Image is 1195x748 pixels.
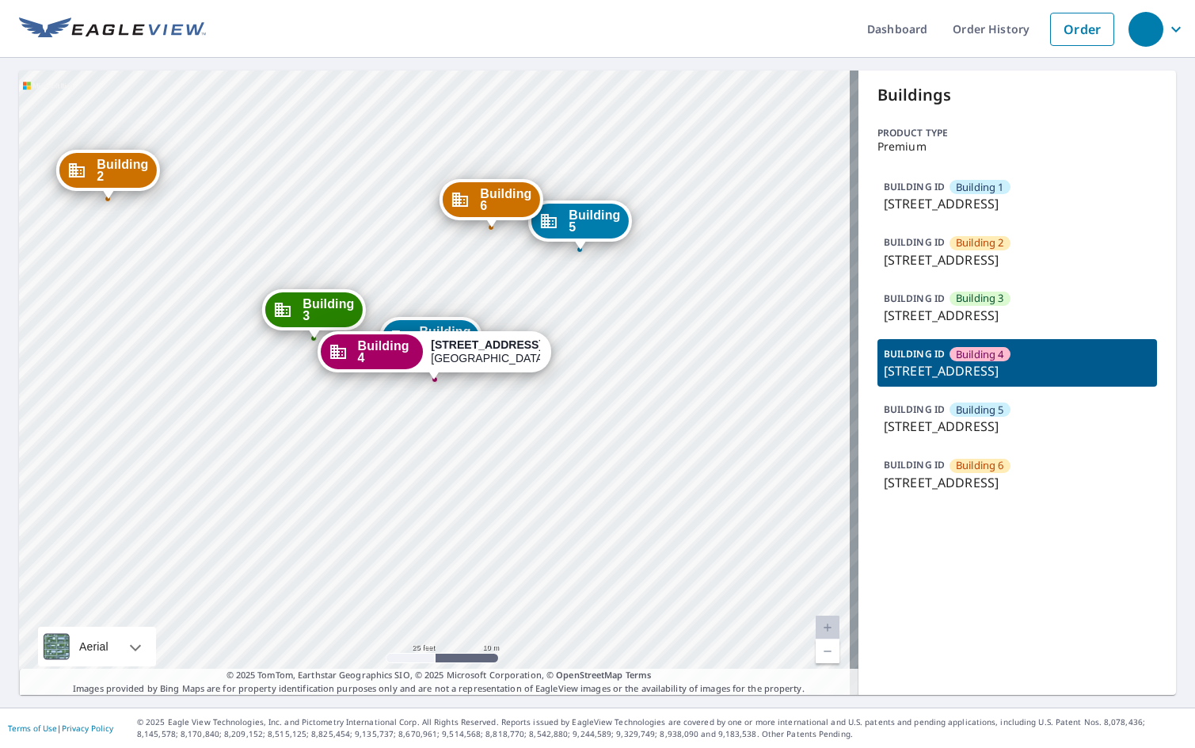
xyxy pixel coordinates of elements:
span: Building 2 [956,235,1004,250]
div: Dropped pin, building Building 1, Commercial property, 4800 W Lovers Ln Dallas, TX 75209 [379,317,481,366]
span: Building 5 [956,403,1004,418]
a: Current Level 20, Zoom Out [816,639,839,663]
strong: [STREET_ADDRESS] [431,338,542,351]
a: Terms of Use [8,723,57,734]
span: Building 1 [419,326,470,349]
span: Building 1 [956,180,1004,195]
p: [STREET_ADDRESS] [884,194,1151,213]
p: [STREET_ADDRESS] [884,306,1151,325]
span: Building 6 [956,458,1004,473]
p: BUILDING ID [884,292,945,305]
span: Building 4 [956,347,1004,362]
a: Current Level 20, Zoom In Disabled [816,616,839,639]
div: Dropped pin, building Building 2, Commercial property, 4800 West Lovers Lane Dallas, TX 75209 [56,150,159,199]
p: | [8,723,113,733]
span: Building 6 [480,188,531,212]
div: Aerial [74,627,113,666]
div: Aerial [38,627,156,666]
span: Building 3 [956,291,1004,306]
a: Privacy Policy [62,723,113,734]
a: OpenStreetMap [556,669,622,681]
div: Dropped pin, building Building 6, Commercial property, 4800 West Lovers Lane Dallas, TX 75209 [440,179,542,228]
img: EV Logo [19,17,206,41]
a: Terms [626,669,652,681]
div: [GEOGRAPHIC_DATA] [431,338,540,365]
a: Order [1050,13,1114,46]
p: Buildings [877,83,1157,107]
p: Images provided by Bing Maps are for property identification purposes only and are not a represen... [19,669,858,695]
div: Dropped pin, building Building 5, Commercial property, 4800 West Lovers Lane Dallas, TX 75209 [528,200,631,250]
p: BUILDING ID [884,235,945,249]
span: Building 3 [303,298,354,322]
span: Building 4 [358,340,416,364]
p: Premium [877,140,1157,153]
p: [STREET_ADDRESS] [884,473,1151,492]
p: [STREET_ADDRESS] [884,417,1151,436]
p: [STREET_ADDRESS] [884,361,1151,380]
div: Dropped pin, building Building 3, Commercial property, 4800 West Lovers Lane Dallas, TX 75209 [262,289,365,338]
span: Building 5 [569,209,620,233]
p: BUILDING ID [884,458,945,471]
p: BUILDING ID [884,403,945,416]
span: Building 2 [97,158,148,182]
p: Product type [877,126,1157,140]
p: © 2025 Eagle View Technologies, Inc. and Pictometry International Corp. All Rights Reserved. Repo... [137,716,1187,740]
span: © 2025 TomTom, Earthstar Geographics SIO, © 2025 Microsoft Corporation, © [226,669,652,682]
div: Dropped pin, building Building 4, Commercial property, 4800 West Lovers Lane Dallas, TX 75209 [318,331,552,380]
p: BUILDING ID [884,180,945,193]
p: [STREET_ADDRESS] [884,250,1151,269]
p: BUILDING ID [884,347,945,361]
